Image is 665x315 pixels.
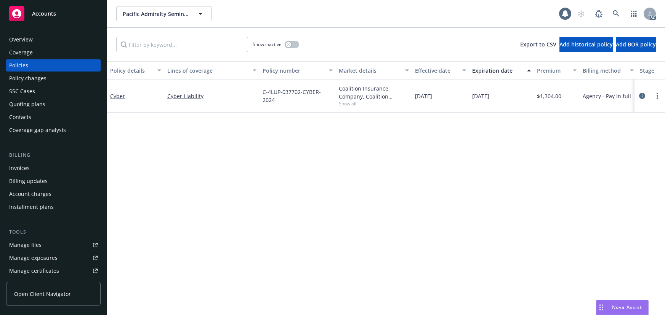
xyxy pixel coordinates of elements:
[9,46,33,59] div: Coverage
[9,59,28,72] div: Policies
[6,239,101,251] a: Manage files
[591,6,606,21] a: Report a Bug
[110,92,125,100] a: Cyber
[107,61,164,80] button: Policy details
[6,175,101,187] a: Billing updates
[9,111,31,123] div: Contacts
[339,67,401,75] div: Market details
[9,201,54,213] div: Installment plans
[559,41,613,48] span: Add historical policy
[9,239,42,251] div: Manage files
[260,61,336,80] button: Policy number
[6,85,101,97] a: SSC Cases
[469,61,534,80] button: Expiration date
[653,91,662,100] a: more
[6,3,101,24] a: Accounts
[415,92,432,100] span: [DATE]
[537,67,568,75] div: Premium
[110,67,153,75] div: Policy details
[6,228,101,236] div: Tools
[520,41,556,48] span: Export to CSV
[32,11,56,17] span: Accounts
[537,92,561,100] span: $1,304.00
[339,100,409,107] span: Show all
[415,67,458,75] div: Effective date
[167,92,256,100] a: Cyber Liability
[9,72,46,84] div: Policy changes
[616,41,656,48] span: Add BOR policy
[6,46,101,59] a: Coverage
[123,10,189,18] span: Pacific Admiralty Seminar
[638,91,647,100] a: circleInformation
[6,162,101,174] a: Invoices
[616,37,656,52] button: Add BOR policy
[9,33,33,46] div: Overview
[6,33,101,46] a: Overview
[596,300,649,315] button: Nova Assist
[583,67,625,75] div: Billing method
[9,188,51,200] div: Account charges
[167,67,248,75] div: Lines of coverage
[580,61,637,80] button: Billing method
[6,72,101,84] a: Policy changes
[116,6,212,21] button: Pacific Admiralty Seminar
[9,162,30,174] div: Invoices
[612,304,642,310] span: Nova Assist
[9,98,45,110] div: Quoting plans
[6,59,101,72] a: Policies
[6,98,101,110] a: Quoting plans
[6,252,101,264] a: Manage exposures
[263,67,324,75] div: Policy number
[412,61,469,80] button: Effective date
[164,61,260,80] button: Lines of coverage
[534,61,580,80] button: Premium
[6,188,101,200] a: Account charges
[336,61,412,80] button: Market details
[6,111,101,123] a: Contacts
[472,92,489,100] span: [DATE]
[596,300,606,315] div: Drag to move
[640,67,663,75] div: Stage
[472,67,522,75] div: Expiration date
[6,124,101,136] a: Coverage gap analysis
[559,37,613,52] button: Add historical policy
[263,88,333,104] span: C-4LUP-037702-CYBER-2024
[9,265,59,277] div: Manage certificates
[574,6,589,21] a: Start snowing
[339,84,409,100] div: Coalition Insurance Company, Coalition Insurance Solutions (Carrier)
[583,92,631,100] span: Agency - Pay in full
[9,124,66,136] div: Coverage gap analysis
[9,252,58,264] div: Manage exposures
[6,201,101,213] a: Installment plans
[6,151,101,159] div: Billing
[609,6,624,21] a: Search
[6,265,101,277] a: Manage certificates
[626,6,641,21] a: Switch app
[9,175,48,187] div: Billing updates
[116,37,248,52] input: Filter by keyword...
[9,85,35,97] div: SSC Cases
[520,37,556,52] button: Export to CSV
[14,290,71,298] span: Open Client Navigator
[253,41,282,48] span: Show inactive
